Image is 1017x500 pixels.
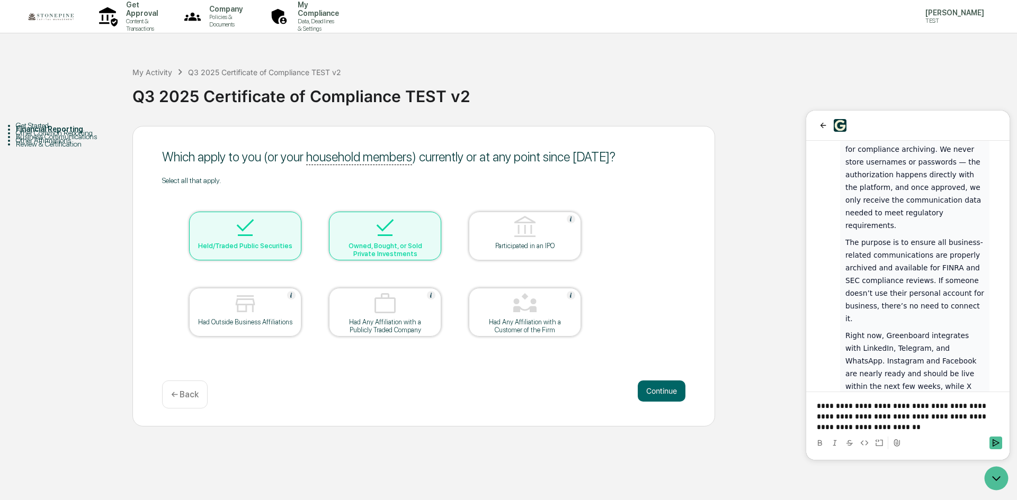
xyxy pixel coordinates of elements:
[427,291,435,299] img: Help
[806,111,1010,460] iframe: Customer support window
[372,291,398,316] img: Had Any Affiliation with a Publicly Traded Company
[171,389,199,399] p: ← Back
[16,125,132,133] div: Financial Reporting
[162,176,685,185] div: Select all that apply.
[567,215,575,223] img: Help
[16,121,132,130] div: Get Started
[16,136,132,144] div: Other Affirmations
[477,242,573,250] div: Participated in an IPO
[337,318,433,334] div: Had Any Affiliation with a Publicly Traded Company
[201,13,248,28] p: Policies & Documents
[917,17,989,24] p: TEST
[118,1,163,17] p: Get Approval
[16,129,132,137] div: Other Common Reporting
[118,17,163,32] p: Content & Transactions
[183,326,196,339] button: Send
[233,215,258,240] img: Held/Traded Public Securities
[201,5,248,13] p: Company
[25,11,76,23] img: logo
[917,8,989,17] p: [PERSON_NAME]
[567,291,575,299] img: Help
[39,125,178,214] p: The purpose is to ensure all business-related communications are properly archived and available ...
[372,215,398,240] img: Owned, Bought, or Sold Private Investments
[638,380,685,402] button: Continue
[512,291,538,316] img: Had Any Affiliation with a Customer of the Firm
[287,291,296,299] img: Help
[306,149,412,165] u: household members
[132,68,172,77] div: My Activity
[132,78,1012,106] div: Q3 2025 Certificate of Compliance TEST v2
[188,68,341,77] div: Q3 2025 Certificate of Compliance TEST v2
[39,219,178,295] p: Right now, Greenboard integrates with LinkedIn, Telegram, and WhatsApp. Instagram and Facebook ar...
[16,132,132,141] div: Business Communications
[289,17,344,32] p: Data, Deadlines & Settings
[512,215,538,240] img: Participated in an IPO
[983,465,1012,494] iframe: Open customer support
[162,149,685,165] div: Which apply to you (or your ) currently or at any point since [DATE] ?
[337,242,433,258] div: Owned, Bought, or Sold Private Investments
[198,242,293,250] div: Held/Traded Public Securities
[289,1,344,17] p: My Compliance
[198,318,293,326] div: Had Outside Business Affiliations
[16,140,132,148] div: Review & Certification
[477,318,573,334] div: Had Any Affiliation with a Customer of the Firm
[233,291,258,316] img: Had Outside Business Affiliations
